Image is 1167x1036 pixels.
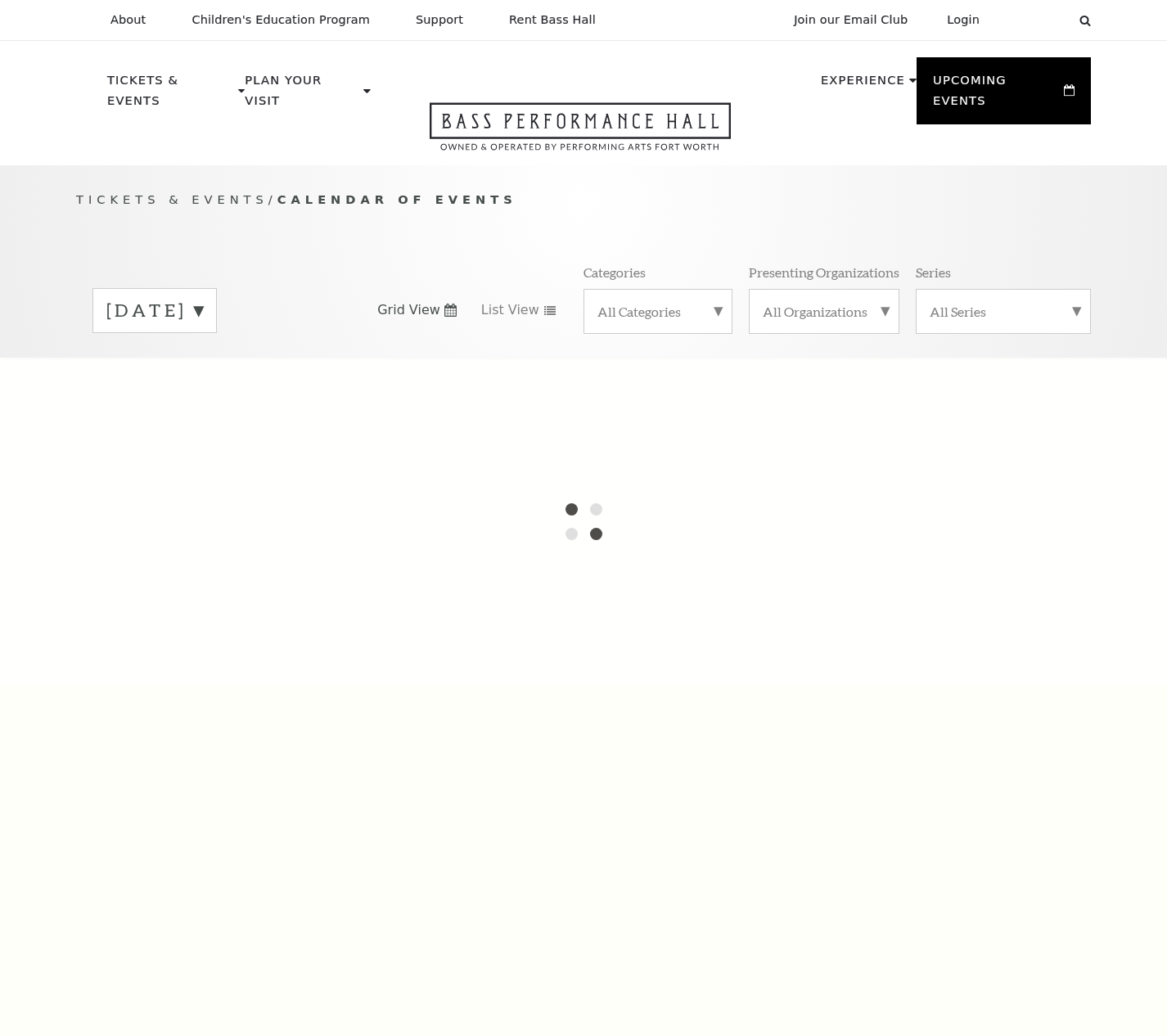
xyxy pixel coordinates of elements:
[583,264,646,281] p: Categories
[597,303,719,320] label: All Categories
[277,192,517,206] span: Calendar of Events
[416,13,463,27] p: Support
[191,13,370,27] p: Children's Education Program
[763,303,885,320] label: All Organizations
[76,190,1091,210] p: /
[106,298,203,323] label: [DATE]
[245,70,359,120] p: Plan Your Visit
[76,192,268,206] span: Tickets & Events
[933,70,1060,120] p: Upcoming Events
[110,13,146,27] p: About
[107,70,234,120] p: Tickets & Events
[377,301,440,319] span: Grid View
[821,70,905,100] p: Experience
[930,303,1077,320] label: All Series
[509,13,596,27] p: Rent Bass Hall
[916,264,951,281] p: Series
[481,301,539,319] span: List View
[749,264,899,281] p: Presenting Organizations
[1006,12,1064,28] select: Select:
